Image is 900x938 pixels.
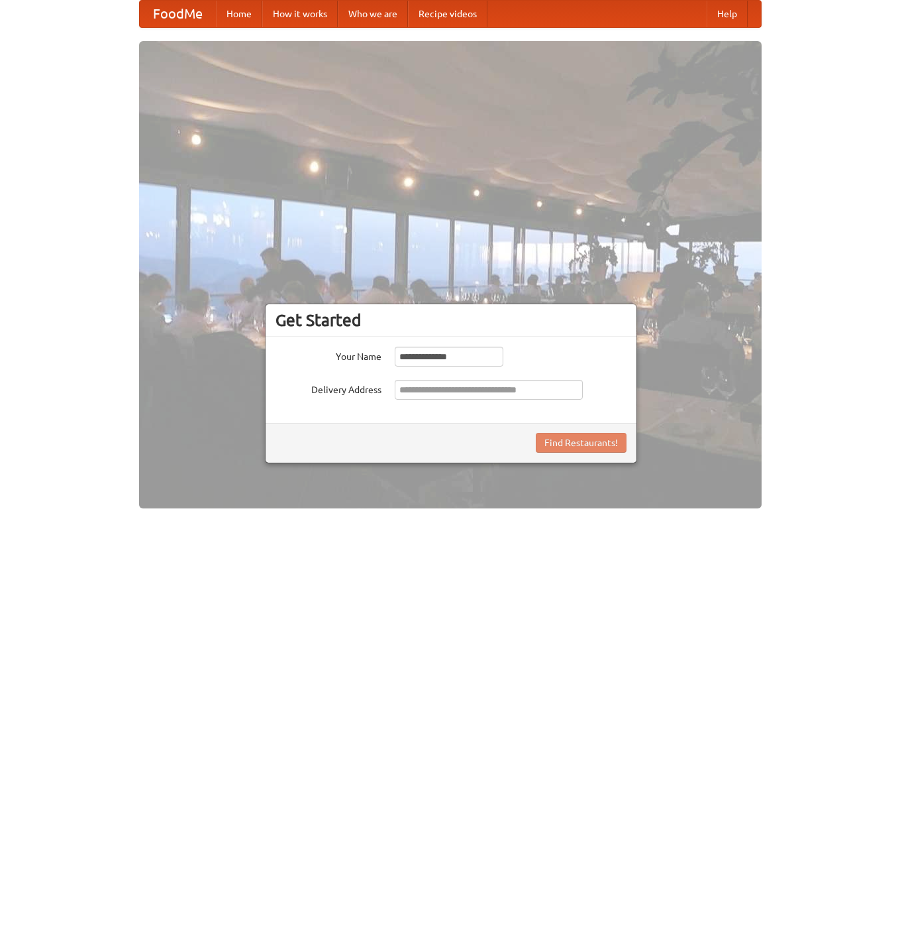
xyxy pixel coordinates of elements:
[338,1,408,27] a: Who we are
[536,433,626,453] button: Find Restaurants!
[707,1,748,27] a: Help
[275,347,381,363] label: Your Name
[408,1,487,27] a: Recipe videos
[275,310,626,330] h3: Get Started
[216,1,262,27] a: Home
[140,1,216,27] a: FoodMe
[275,380,381,396] label: Delivery Address
[262,1,338,27] a: How it works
